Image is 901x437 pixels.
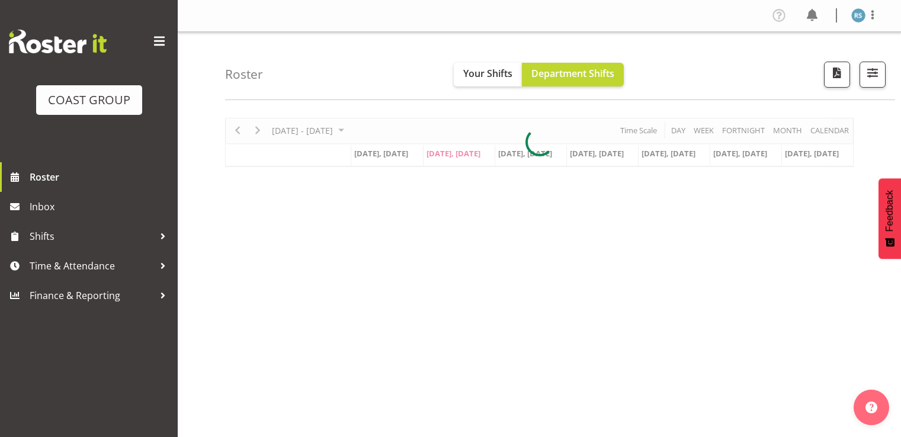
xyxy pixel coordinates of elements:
span: Time & Attendance [30,257,154,275]
span: Roster [30,168,172,186]
span: Shifts [30,227,154,245]
button: Your Shifts [454,63,522,86]
span: Inbox [30,198,172,216]
button: Filter Shifts [860,62,886,88]
button: Department Shifts [522,63,624,86]
img: rowan-swain1185.jpg [851,8,865,23]
img: Rosterit website logo [9,30,107,53]
button: Download a PDF of the roster according to the set date range. [824,62,850,88]
span: Feedback [884,190,895,232]
span: Department Shifts [531,67,614,80]
span: Your Shifts [463,67,512,80]
div: COAST GROUP [48,91,130,109]
h4: Roster [225,68,263,81]
span: Finance & Reporting [30,287,154,304]
button: Feedback - Show survey [878,178,901,259]
img: help-xxl-2.png [865,401,877,413]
